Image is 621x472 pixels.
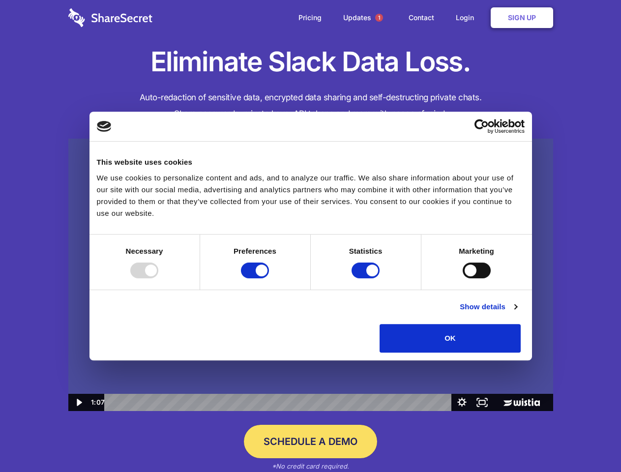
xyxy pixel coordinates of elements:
a: Schedule a Demo [244,425,377,458]
button: OK [380,324,521,353]
strong: Marketing [459,247,494,255]
div: This website uses cookies [97,156,525,168]
button: Fullscreen [472,394,492,411]
a: Sign Up [491,7,553,28]
img: logo-wordmark-white-trans-d4663122ce5f474addd5e946df7df03e33cb6a1c49d2221995e7729f52c070b2.svg [68,8,152,27]
h1: Eliminate Slack Data Loss. [68,44,553,80]
h4: Auto-redaction of sensitive data, encrypted data sharing and self-destructing private chats. Shar... [68,89,553,122]
a: Show details [460,301,517,313]
a: Usercentrics Cookiebot - opens in a new window [439,119,525,134]
div: We use cookies to personalize content and ads, and to analyze our traffic. We also share informat... [97,172,525,219]
img: Sharesecret [68,139,553,412]
a: Login [446,2,489,33]
strong: Necessary [126,247,163,255]
button: Show settings menu [452,394,472,411]
a: Pricing [289,2,331,33]
div: Playbar [112,394,447,411]
a: Wistia Logo -- Learn More [492,394,553,411]
img: logo [97,121,112,132]
span: 1 [375,14,383,22]
strong: Statistics [349,247,383,255]
strong: Preferences [234,247,276,255]
a: Contact [399,2,444,33]
em: *No credit card required. [272,462,349,470]
button: Play Video [68,394,89,411]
